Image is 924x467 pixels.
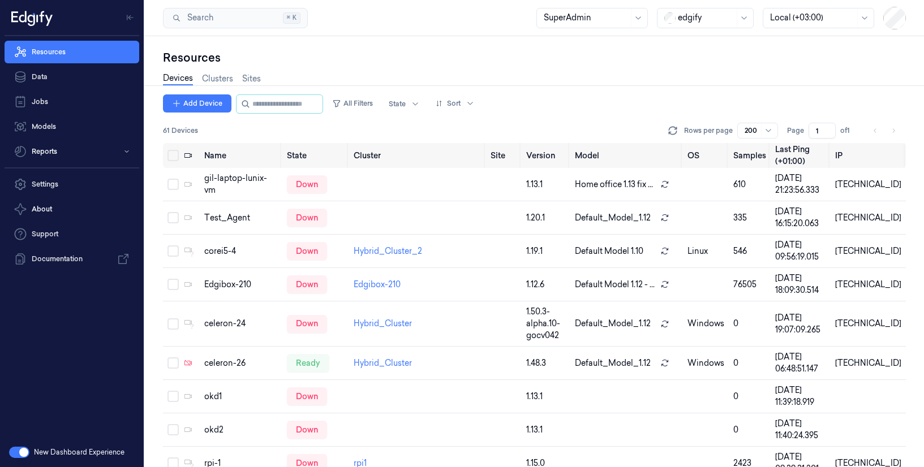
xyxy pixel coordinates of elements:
button: About [5,198,139,220]
button: Select row [167,391,179,402]
button: Select row [167,179,179,190]
th: Samples [729,143,771,168]
th: Site [486,143,522,168]
button: Add Device [163,94,231,113]
div: [TECHNICAL_ID] [835,318,901,330]
div: 1.48.3 [526,357,566,369]
div: down [287,421,327,439]
button: Select row [167,212,179,223]
th: Name [200,143,282,168]
span: 61 Devices [163,126,198,136]
div: 1.19.1 [526,245,566,257]
nav: pagination [867,123,901,139]
div: [DATE] 11:39:18.919 [775,384,826,408]
th: State [282,143,349,168]
button: Select row [167,318,179,330]
div: down [287,209,327,227]
p: windows [687,357,724,369]
button: Reports [5,140,139,163]
span: Home office 1.13 fix ... [575,179,653,191]
a: Devices [163,72,193,85]
div: gil-laptop-lunix-vm [204,172,278,196]
th: Model [570,143,684,168]
div: okd2 [204,424,278,436]
span: Default Model 1.12 - ... [575,279,655,291]
div: 546 [733,245,766,257]
div: [DATE] 16:15:20.063 [775,206,826,230]
div: Test_Agent [204,212,278,224]
button: Select row [167,245,179,257]
div: [TECHNICAL_ID] [835,279,901,291]
div: 1.13.1 [526,391,566,403]
a: Documentation [5,248,139,270]
th: OS [683,143,729,168]
div: 1.50.3-alpha.10-gocv042 [526,306,566,341]
a: Support [5,223,139,245]
div: [DATE] 19:07:09.265 [775,312,826,336]
div: 610 [733,179,766,191]
p: windows [687,318,724,330]
div: 0 [733,318,766,330]
span: of 1 [840,126,858,136]
th: Version [522,143,570,168]
div: [DATE] 18:09:30.514 [775,273,826,296]
span: Default_Model_1.12 [575,212,651,224]
th: Last Ping (+01:00) [771,143,831,168]
div: [TECHNICAL_ID] [835,179,901,191]
div: [DATE] 09:56:19.015 [775,239,826,263]
div: Resources [163,50,906,66]
span: Search [183,12,213,24]
div: [TECHNICAL_ID] [835,245,901,257]
a: Hybrid_Cluster [354,358,412,368]
a: Hybrid_Cluster_2 [354,246,422,256]
div: [TECHNICAL_ID] [835,212,901,224]
div: 0 [733,357,766,369]
div: 76505 [733,279,766,291]
div: [DATE] 11:40:24.395 [775,418,826,442]
div: [DATE] 21:23:56.333 [775,172,826,196]
p: Rows per page [684,126,733,136]
span: Default_Model_1.12 [575,318,651,330]
a: Data [5,66,139,88]
th: Cluster [349,143,486,168]
div: okd1 [204,391,278,403]
div: Edgibox-210 [204,279,278,291]
div: down [287,242,327,260]
div: 0 [733,424,766,436]
button: Toggle Navigation [121,8,139,27]
div: 1.13.1 [526,179,566,191]
div: ready [287,354,329,372]
a: Settings [5,173,139,196]
button: Select row [167,357,179,369]
div: celeron-24 [204,318,278,330]
span: Default Model 1.10 [575,245,643,257]
div: down [287,175,327,193]
button: All Filters [328,94,377,113]
a: Models [5,115,139,138]
p: linux [687,245,724,257]
div: 0 [733,391,766,403]
span: Default_Model_1.12 [575,357,651,369]
div: down [287,275,327,293]
a: Hybrid_Cluster [354,318,412,328]
div: corei5-4 [204,245,278,257]
div: 335 [733,212,766,224]
a: Jobs [5,90,139,113]
span: Page [787,126,804,136]
button: Select row [167,424,179,435]
button: Select all [167,150,179,161]
a: Resources [5,41,139,63]
div: down [287,315,327,333]
div: 1.13.1 [526,424,566,436]
div: down [287,387,327,405]
div: 1.12.6 [526,279,566,291]
button: Search⌘K [163,8,308,28]
div: [DATE] 06:48:51.147 [775,351,826,375]
div: celeron-26 [204,357,278,369]
div: [TECHNICAL_ID] [835,357,901,369]
a: Clusters [202,73,233,85]
div: 1.20.1 [526,212,566,224]
a: Sites [242,73,261,85]
button: Select row [167,279,179,290]
a: Edgibox-210 [354,279,401,289]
